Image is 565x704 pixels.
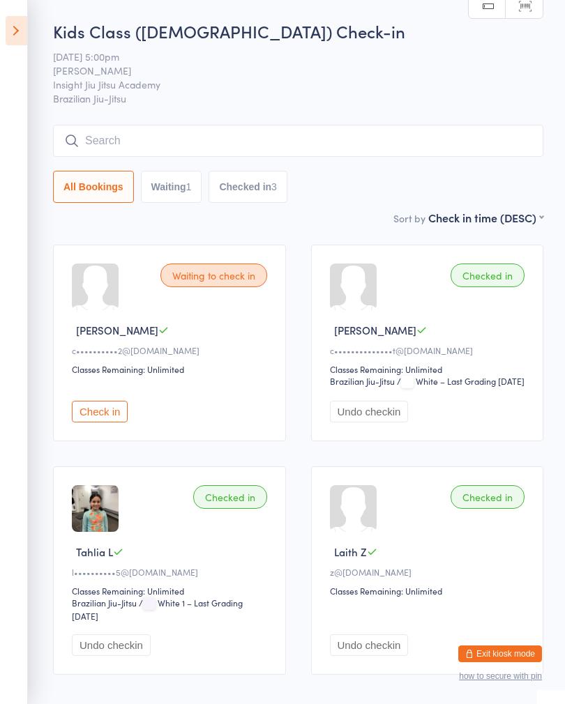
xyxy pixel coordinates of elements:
span: Laith Z [334,544,367,559]
div: 1 [186,181,192,192]
span: [PERSON_NAME] [334,323,416,337]
button: Checked in3 [209,171,287,203]
div: Waiting to check in [160,263,267,287]
div: z@[DOMAIN_NAME] [330,566,529,578]
div: Checked in [451,485,525,509]
div: c••••••••••••••t@[DOMAIN_NAME] [330,344,529,356]
input: Search [53,125,543,157]
span: Brazilian Jiu-Jitsu [53,91,543,105]
span: [DATE] 5:00pm [53,49,522,63]
span: Tahlia L [76,544,113,559]
div: 3 [271,181,277,192]
span: Insight Jiu Jitsu Academy [53,77,522,91]
div: Classes Remaining: Unlimited [72,363,271,375]
div: c••••••••••2@[DOMAIN_NAME] [72,344,271,356]
div: Brazilian Jiu-Jitsu [330,375,395,387]
div: l••••••••••5@[DOMAIN_NAME] [72,566,271,578]
span: / White – Last Grading [DATE] [397,375,525,387]
div: Check in time (DESC) [428,210,543,225]
h2: Kids Class ([DEMOGRAPHIC_DATA]) Check-in [53,20,543,43]
div: Checked in [451,263,525,287]
button: Exit kiosk mode [458,645,542,662]
span: [PERSON_NAME] [53,63,522,77]
button: Undo checkin [330,401,409,422]
div: Brazilian Jiu-Jitsu [72,597,137,609]
label: Sort by [393,211,425,225]
button: All Bookings [53,171,134,203]
img: image1750921135.png [72,485,119,532]
button: how to secure with pin [459,671,542,681]
button: Waiting1 [141,171,202,203]
button: Undo checkin [72,634,151,656]
button: Check in [72,401,128,422]
span: [PERSON_NAME] [76,323,158,337]
button: Undo checkin [330,634,409,656]
div: Classes Remaining: Unlimited [72,585,271,597]
div: Classes Remaining: Unlimited [330,363,529,375]
div: Checked in [193,485,267,509]
div: Classes Remaining: Unlimited [330,585,529,597]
